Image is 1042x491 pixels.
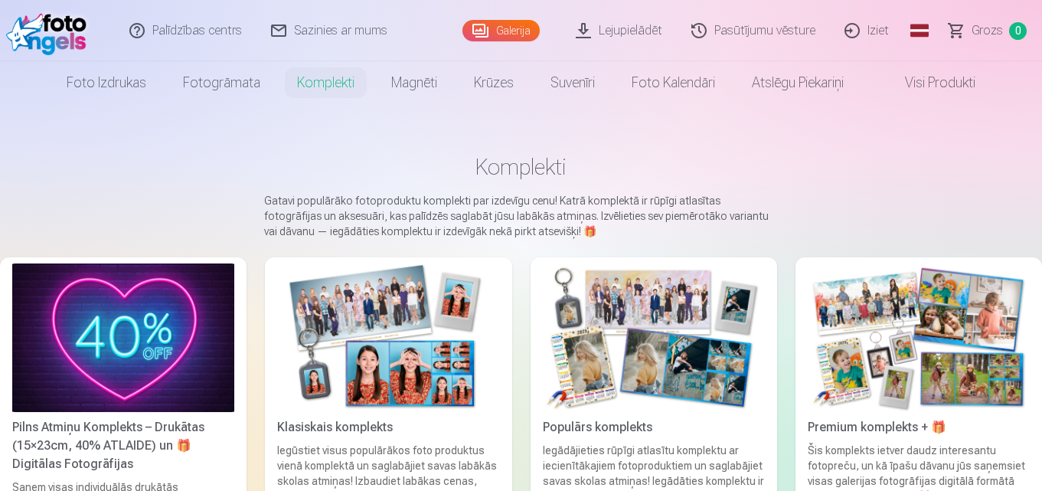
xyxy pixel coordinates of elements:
[264,193,779,239] p: Gatavi populārāko fotoproduktu komplekti par izdevīgu cenu! Katrā komplektā ir rūpīgi atlasītas f...
[456,61,532,104] a: Krūzes
[972,21,1003,40] span: Grozs
[373,61,456,104] a: Magnēti
[1009,22,1027,40] span: 0
[802,418,1036,437] div: Premium komplekts + 🎁
[12,153,1030,181] h1: Komplekti
[279,61,373,104] a: Komplekti
[48,61,165,104] a: Foto izdrukas
[277,264,499,412] img: Klasiskais komplekts
[613,61,733,104] a: Foto kalendāri
[6,6,94,55] img: /fa1
[808,264,1030,412] img: Premium komplekts + 🎁
[271,418,505,437] div: Klasiskais komplekts
[537,418,771,437] div: Populārs komplekts
[862,61,994,104] a: Visi produkti
[543,264,765,412] img: Populārs komplekts
[12,264,234,412] img: Pilns Atmiņu Komplekts – Drukātas (15×23cm, 40% ATLAIDE) un 🎁 Digitālas Fotogrāfijas
[532,61,613,104] a: Suvenīri
[462,20,540,41] a: Galerija
[733,61,862,104] a: Atslēgu piekariņi
[6,418,240,473] div: Pilns Atmiņu Komplekts – Drukātas (15×23cm, 40% ATLAIDE) un 🎁 Digitālas Fotogrāfijas
[165,61,279,104] a: Fotogrāmata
